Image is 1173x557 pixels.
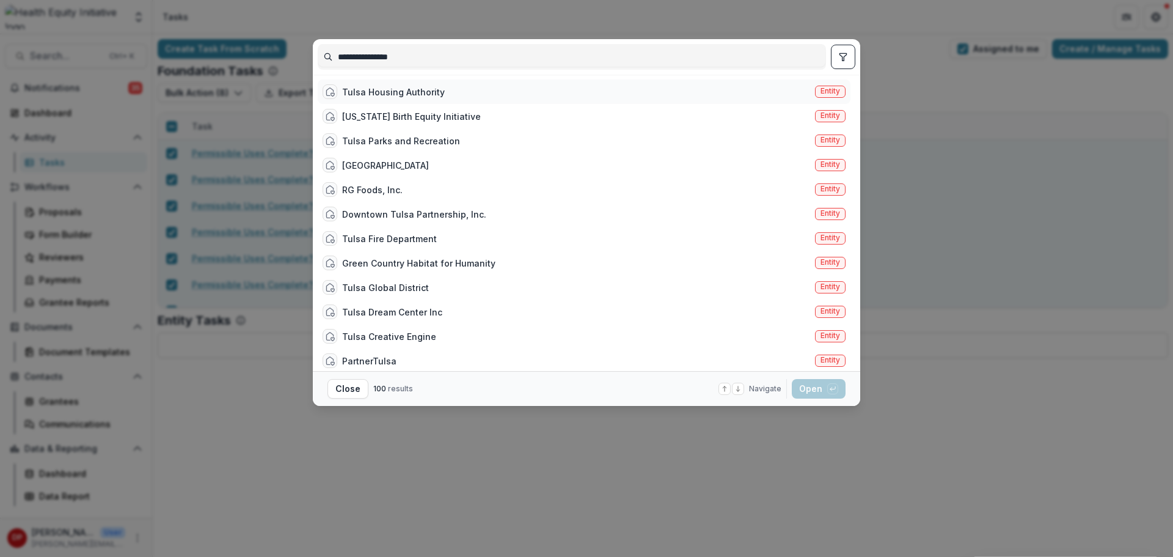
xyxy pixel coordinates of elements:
[373,384,386,393] span: 100
[342,159,429,172] div: [GEOGRAPHIC_DATA]
[342,110,481,123] div: [US_STATE] Birth Equity Initiative
[820,282,840,291] span: Entity
[820,234,840,242] span: Entity
[820,331,840,340] span: Entity
[749,383,781,394] span: Navigate
[820,209,840,218] span: Entity
[820,136,840,144] span: Entity
[820,307,840,315] span: Entity
[820,160,840,169] span: Entity
[820,87,840,95] span: Entity
[342,281,429,294] div: Tulsa Global District
[342,135,460,147] div: Tulsa Parks and Recreation
[342,355,396,367] div: PartnerTulsa
[342,257,495,270] div: Green Country Habitat for Humanity
[342,306,442,319] div: Tulsa Dream Center Inc
[327,379,368,399] button: Close
[342,330,436,343] div: Tulsa Creative Engine
[342,232,437,245] div: Tulsa Fire Department
[792,379,846,399] button: Open
[820,111,840,120] span: Entity
[342,86,445,98] div: Tulsa Housing Authority
[820,258,840,267] span: Entity
[342,208,486,221] div: Downtown Tulsa Partnership, Inc.
[831,45,855,69] button: toggle filters
[820,185,840,193] span: Entity
[342,183,403,196] div: RG Foods, Inc.
[388,384,413,393] span: results
[820,356,840,364] span: Entity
